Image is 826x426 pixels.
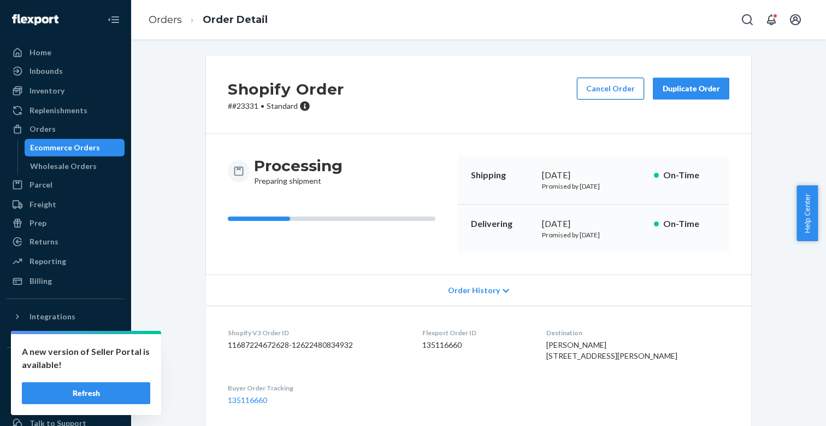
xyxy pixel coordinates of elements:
[7,214,125,232] a: Prep
[7,120,125,138] a: Orders
[203,14,268,26] a: Order Detail
[7,330,125,343] a: Add Integration
[30,142,100,153] div: Ecommerce Orders
[29,256,66,267] div: Reporting
[546,328,729,337] dt: Destination
[736,9,758,31] button: Open Search Box
[228,383,405,393] dt: Buyer Order Tracking
[254,156,343,176] h3: Processing
[228,395,267,405] a: 135116660
[663,169,716,182] p: On-Time
[25,139,125,156] a: Ecommerce Orders
[254,156,343,186] div: Preparing shipment
[29,179,52,190] div: Parcel
[471,169,533,182] p: Shipping
[7,253,125,270] a: Reporting
[228,101,344,112] p: # #23331
[7,44,125,61] a: Home
[796,185,818,241] button: Help Center
[542,230,645,240] p: Promised by [DATE]
[12,14,58,25] img: Flexport logo
[542,169,645,182] div: [DATE]
[422,340,528,351] dd: 135116660
[448,285,500,296] span: Order History
[29,218,46,229] div: Prep
[7,62,125,80] a: Inbounds
[103,9,125,31] button: Close Navigation
[29,276,52,287] div: Billing
[663,218,716,230] p: On-Time
[228,328,405,337] dt: Shopify V3 Order ID
[29,85,64,96] div: Inventory
[29,105,87,116] div: Replenishments
[653,78,729,100] button: Duplicate Order
[29,124,56,135] div: Orders
[7,233,125,250] a: Returns
[662,83,720,94] div: Duplicate Order
[7,196,125,213] a: Freight
[228,340,405,351] dd: 11687224672628-12622480834932
[261,101,264,110] span: •
[22,345,150,371] p: A new version of Seller Portal is available!
[7,396,125,413] a: Settings
[149,14,182,26] a: Orders
[784,9,806,31] button: Open account menu
[228,78,344,101] h2: Shopify Order
[7,272,125,290] a: Billing
[7,357,125,374] button: Fast Tags
[7,176,125,194] a: Parcel
[29,236,58,247] div: Returns
[29,66,63,77] div: Inbounds
[546,340,677,360] span: [PERSON_NAME] [STREET_ADDRESS][PERSON_NAME]
[29,199,56,210] div: Freight
[7,378,125,392] a: Add Fast Tag
[22,382,150,404] button: Refresh
[140,4,276,36] ol: breadcrumbs
[25,157,125,175] a: Wholesale Orders
[30,161,97,172] div: Wholesale Orders
[267,101,298,110] span: Standard
[7,102,125,119] a: Replenishments
[542,218,645,230] div: [DATE]
[577,78,644,100] button: Cancel Order
[29,47,51,58] div: Home
[29,311,75,322] div: Integrations
[760,9,782,31] button: Open notifications
[7,82,125,100] a: Inventory
[7,308,125,325] button: Integrations
[422,328,528,337] dt: Flexport Order ID
[471,218,533,230] p: Delivering
[542,182,645,191] p: Promised by [DATE]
